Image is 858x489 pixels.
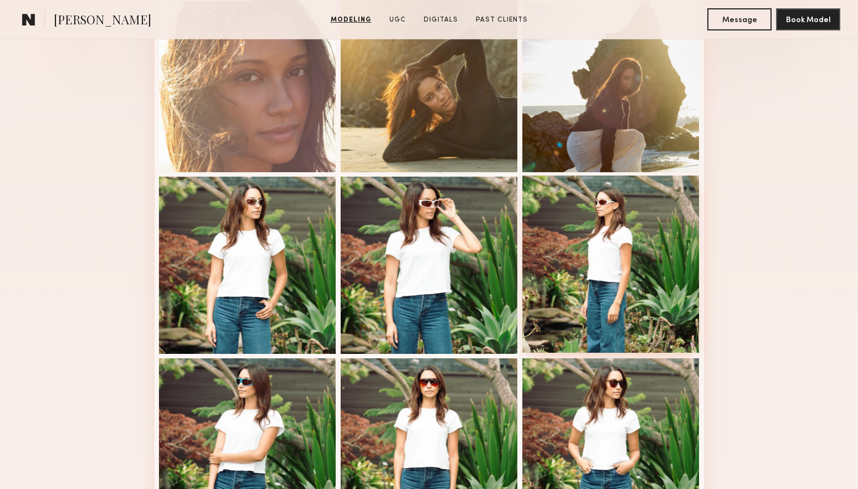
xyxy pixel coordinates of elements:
[54,11,151,30] span: [PERSON_NAME]
[326,15,376,25] a: Modeling
[707,8,772,30] button: Message
[419,15,463,25] a: Digitals
[776,14,840,24] a: Book Model
[776,8,840,30] button: Book Model
[385,15,410,25] a: UGC
[471,15,532,25] a: Past Clients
